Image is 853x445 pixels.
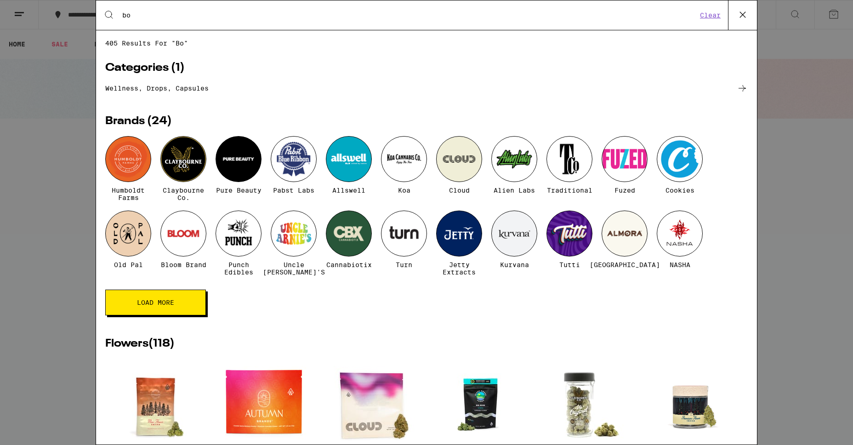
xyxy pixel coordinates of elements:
span: Pure Beauty [216,187,262,194]
span: NASHA [670,261,690,268]
span: turn [396,261,412,268]
span: Traditional [547,187,592,194]
h2: Categories ( 1 ) [105,63,748,74]
span: Allswell [332,187,365,194]
span: Cloud [449,187,470,194]
span: Cookies [665,187,694,194]
span: Punch Edibles [216,261,262,276]
span: Cannabiotix [326,261,372,268]
span: Alien Labs [494,187,535,194]
span: Jetty Extracts [436,261,482,276]
span: Hi. Need any help? [6,6,66,14]
span: Load More [137,299,174,306]
span: 405 results for "bo" [105,40,748,47]
span: Old Pal [114,261,143,268]
a: Wellness, drops, capsules [105,83,748,94]
span: [GEOGRAPHIC_DATA] [590,261,660,268]
span: Bloom Brand [161,261,206,268]
h2: Brands ( 24 ) [105,116,748,127]
span: Tutti [559,261,580,268]
span: Koa [398,187,410,194]
span: Kurvana [500,261,529,268]
button: Clear [697,11,723,19]
span: Claybourne Co. [160,187,206,201]
input: Search for products & categories [122,11,697,19]
span: Humboldt Farms [105,187,151,201]
span: Pabst Labs [273,187,314,194]
span: Uncle [PERSON_NAME]'s [263,261,325,276]
h2: Flowers ( 118 ) [105,338,748,349]
button: Load More [105,290,206,315]
span: Fuzed [614,187,635,194]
